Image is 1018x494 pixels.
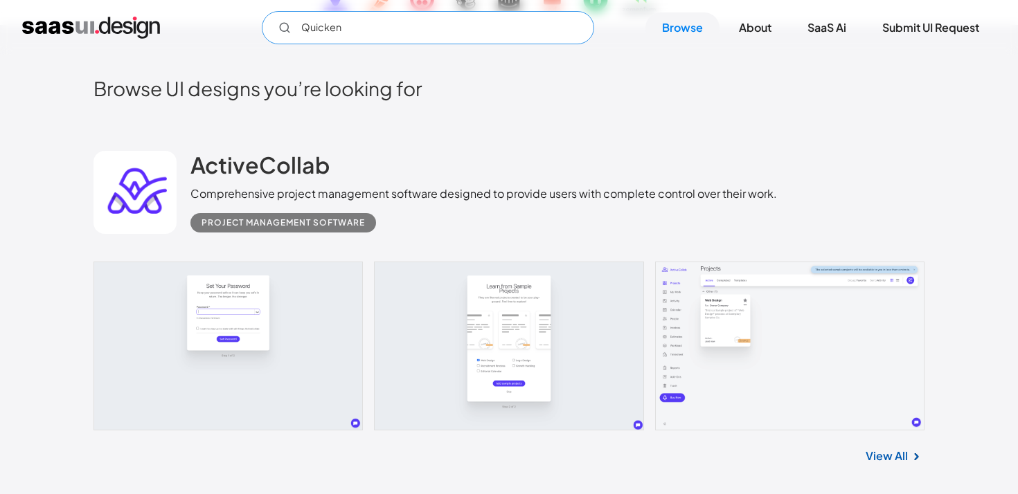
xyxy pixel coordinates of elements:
[866,12,996,43] a: Submit UI Request
[22,17,160,39] a: home
[93,76,925,100] h2: Browse UI designs you’re looking for
[645,12,720,43] a: Browse
[722,12,788,43] a: About
[791,12,863,43] a: SaaS Ai
[866,448,908,464] a: View All
[262,11,594,44] form: Email Form
[190,151,330,179] h2: ActiveCollab
[190,185,777,202] div: Comprehensive project management software designed to provide users with complete control over th...
[190,151,330,185] a: ActiveCollab
[202,214,365,231] div: Project Management Software
[262,11,594,44] input: Search UI designs you're looking for...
